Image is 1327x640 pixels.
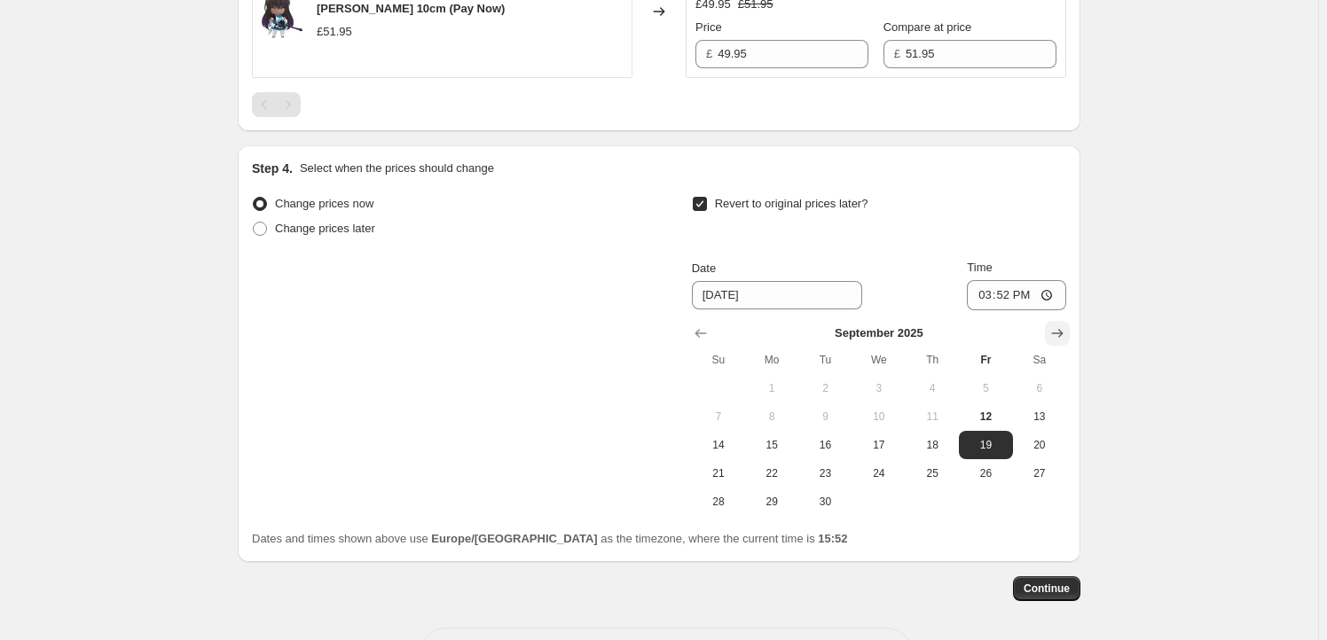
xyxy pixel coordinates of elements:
[1020,381,1059,395] span: 6
[860,353,899,367] span: We
[699,438,738,452] span: 14
[252,160,293,177] h2: Step 4.
[860,381,899,395] span: 3
[252,92,301,117] nav: Pagination
[692,261,716,275] span: Date
[1013,374,1066,402] button: Saturday September 6 2025
[852,346,906,374] th: Wednesday
[913,438,952,452] span: 18
[913,410,952,424] span: 11
[818,532,847,545] b: 15:52
[752,381,791,395] span: 1
[431,532,597,545] b: Europe/[GEOGRAPHIC_DATA]
[906,402,959,431] button: Thursday September 11 2025
[805,381,844,395] span: 2
[752,438,791,452] span: 15
[959,346,1012,374] th: Friday
[913,381,952,395] span: 4
[300,160,494,177] p: Select when the prices should change
[745,459,798,488] button: Monday September 22 2025
[966,381,1005,395] span: 5
[967,261,992,274] span: Time
[860,466,899,480] span: 24
[805,495,844,509] span: 30
[692,346,745,374] th: Sunday
[692,488,745,516] button: Sunday September 28 2025
[798,374,852,402] button: Tuesday September 2 2025
[1020,438,1059,452] span: 20
[860,410,899,424] span: 10
[913,353,952,367] span: Th
[967,280,1066,310] input: 12:00
[906,374,959,402] button: Thursday September 4 2025
[692,281,862,309] input: 9/12/2025
[1020,466,1059,480] span: 27
[745,402,798,431] button: Monday September 8 2025
[906,431,959,459] button: Thursday September 18 2025
[966,438,1005,452] span: 19
[798,431,852,459] button: Tuesday September 16 2025
[852,431,906,459] button: Wednesday September 17 2025
[1045,321,1070,346] button: Show next month, October 2025
[699,466,738,480] span: 21
[706,47,712,60] span: £
[798,346,852,374] th: Tuesday
[695,20,722,34] span: Price
[805,438,844,452] span: 16
[699,410,738,424] span: 7
[883,20,972,34] span: Compare at price
[745,431,798,459] button: Monday September 15 2025
[752,466,791,480] span: 22
[745,488,798,516] button: Monday September 29 2025
[798,402,852,431] button: Tuesday September 9 2025
[1013,459,1066,488] button: Saturday September 27 2025
[317,25,352,38] span: £51.95
[798,488,852,516] button: Tuesday September 30 2025
[752,353,791,367] span: Mo
[752,410,791,424] span: 8
[805,410,844,424] span: 9
[959,374,1012,402] button: Friday September 5 2025
[692,402,745,431] button: Sunday September 7 2025
[1024,581,1070,596] span: Continue
[692,431,745,459] button: Sunday September 14 2025
[275,222,375,235] span: Change prices later
[692,459,745,488] button: Sunday September 21 2025
[906,346,959,374] th: Thursday
[805,353,844,367] span: Tu
[852,374,906,402] button: Wednesday September 3 2025
[752,495,791,509] span: 29
[805,466,844,480] span: 23
[906,459,959,488] button: Thursday September 25 2025
[959,402,1012,431] button: Today Friday September 12 2025
[966,353,1005,367] span: Fr
[966,466,1005,480] span: 26
[1013,431,1066,459] button: Saturday September 20 2025
[745,374,798,402] button: Monday September 1 2025
[715,197,868,210] span: Revert to original prices later?
[1020,353,1059,367] span: Sa
[852,459,906,488] button: Wednesday September 24 2025
[860,438,899,452] span: 17
[894,47,900,60] span: £
[798,459,852,488] button: Tuesday September 23 2025
[275,197,373,210] span: Change prices now
[688,321,713,346] button: Show previous month, August 2025
[1013,346,1066,374] th: Saturday
[913,466,952,480] span: 25
[699,353,738,367] span: Su
[1013,402,1066,431] button: Saturday September 13 2025
[1013,576,1080,601] button: Continue
[959,431,1012,459] button: Friday September 19 2025
[252,532,848,545] span: Dates and times shown above use as the timezone, where the current time is
[852,402,906,431] button: Wednesday September 10 2025
[966,410,1005,424] span: 12
[1020,410,1059,424] span: 13
[959,459,1012,488] button: Friday September 26 2025
[745,346,798,374] th: Monday
[699,495,738,509] span: 28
